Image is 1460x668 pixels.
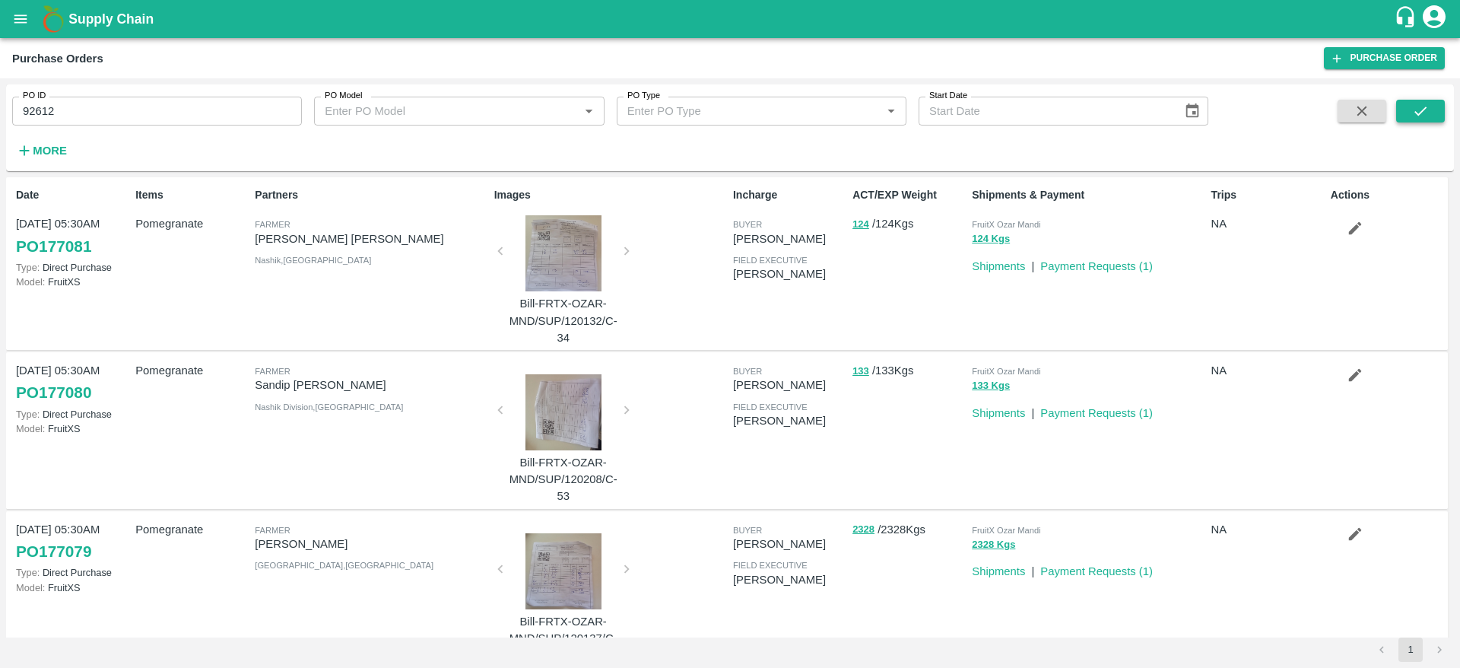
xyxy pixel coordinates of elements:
div: account of current user [1420,3,1448,35]
p: Direct Purchase [16,565,129,580]
p: ACT/EXP Weight [852,187,966,203]
label: PO Model [325,90,363,102]
a: Shipments [972,407,1025,419]
span: FruitX Ozar Mandi [972,526,1040,535]
p: [PERSON_NAME] [733,266,846,282]
p: FruitXS [16,421,129,436]
p: FruitXS [16,275,129,289]
p: [DATE] 05:30AM [16,521,129,538]
button: 2328 Kgs [972,536,1015,554]
span: buyer [733,526,762,535]
p: Incharge [733,187,846,203]
p: [DATE] 05:30AM [16,215,129,232]
span: Type: [16,409,40,420]
p: Bill-FRTX-OZAR-MND/SUP/120208/C-53 [506,454,620,505]
button: 133 [852,363,869,380]
label: Start Date [929,90,967,102]
a: Shipments [972,565,1025,577]
p: Trips [1211,187,1325,203]
button: open drawer [3,2,38,37]
a: Payment Requests (1) [1040,407,1153,419]
span: Type: [16,567,40,578]
p: / 2328 Kgs [852,521,966,539]
b: Supply Chain [68,11,154,27]
div: | [1025,252,1034,275]
span: Nashik Division , [GEOGRAPHIC_DATA] [255,402,403,412]
p: [PERSON_NAME] [733,412,846,429]
p: [PERSON_NAME] [733,231,846,247]
p: / 124 Kgs [852,215,966,233]
p: Sandip [PERSON_NAME] [255,377,487,393]
nav: pagination navigation [1367,638,1454,662]
p: Direct Purchase [16,260,129,275]
button: 124 Kgs [972,231,1010,248]
p: NA [1211,215,1325,232]
button: page 1 [1398,638,1423,662]
span: Farmer [255,220,290,229]
a: Payment Requests (1) [1040,260,1153,272]
p: [PERSON_NAME] [733,377,846,393]
p: Partners [255,187,487,203]
span: Nashik , [GEOGRAPHIC_DATA] [255,256,371,265]
label: PO Type [627,90,660,102]
p: [PERSON_NAME] [733,536,846,552]
p: Pomegranate [135,215,249,232]
p: Items [135,187,249,203]
a: PO177079 [16,538,91,565]
div: | [1025,557,1034,580]
span: [GEOGRAPHIC_DATA] , [GEOGRAPHIC_DATA] [255,561,433,570]
span: buyer [733,220,762,229]
button: Open [881,101,901,121]
input: Enter PO ID [12,97,302,126]
p: Bill-FRTX-OZAR-MND/SUP/120132/C-34 [506,295,620,346]
span: Farmer [255,367,290,376]
p: / 133 Kgs [852,362,966,380]
p: Images [494,187,727,203]
p: [DATE] 05:30AM [16,362,129,379]
p: Bill-FRTX-OZAR-MND/SUP/120137/C-36 [506,613,620,664]
button: 133 Kgs [972,377,1010,395]
button: More [12,138,71,164]
span: Farmer [255,526,290,535]
p: Shipments & Payment [972,187,1204,203]
button: 2328 [852,521,874,539]
img: logo [38,4,68,34]
span: Model: [16,423,45,434]
span: FruitX Ozar Mandi [972,367,1040,376]
label: PO ID [23,90,46,102]
span: Model: [16,276,45,288]
input: Start Date [919,97,1172,126]
div: Purchase Orders [12,49,103,68]
span: Model: [16,582,45,593]
div: | [1025,399,1034,421]
p: FruitXS [16,581,129,595]
a: PO177081 [16,233,91,260]
p: [PERSON_NAME] [PERSON_NAME] [255,231,487,247]
button: 124 [852,216,869,234]
a: Payment Requests (1) [1040,565,1153,577]
span: field executive [733,402,808,412]
a: Purchase Order [1324,47,1445,69]
p: Date [16,187,129,203]
button: Open [579,101,598,121]
p: [PERSON_NAME] [733,571,846,588]
span: FruitX Ozar Mandi [972,220,1040,229]
span: field executive [733,561,808,570]
span: Type: [16,262,40,273]
p: Direct Purchase [16,407,129,421]
button: Choose date [1178,97,1207,126]
input: Enter PO Type [621,101,857,121]
span: field executive [733,256,808,265]
p: NA [1211,362,1325,379]
p: Pomegranate [135,362,249,379]
a: Supply Chain [68,8,1394,30]
p: [PERSON_NAME] [255,536,487,552]
a: Shipments [972,260,1025,272]
strong: More [33,145,67,157]
a: PO177080 [16,379,91,406]
div: customer-support [1394,5,1420,33]
span: buyer [733,367,762,376]
p: NA [1211,521,1325,538]
p: Pomegranate [135,521,249,538]
input: Enter PO Model [319,101,554,121]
